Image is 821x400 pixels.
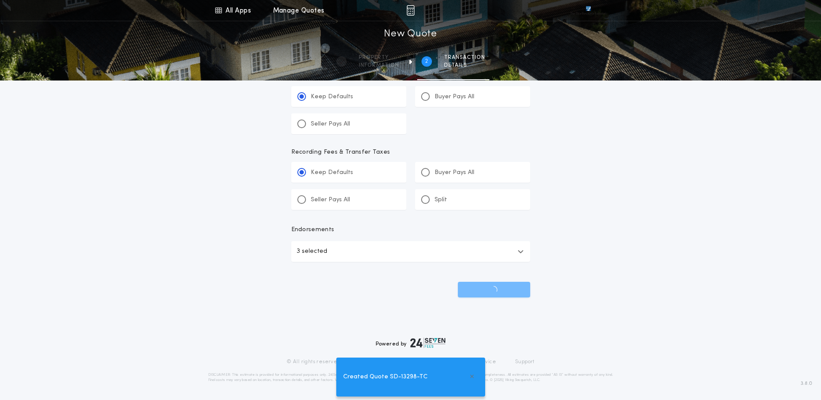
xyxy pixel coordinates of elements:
[311,196,350,204] p: Seller Pays All
[376,338,446,348] div: Powered by
[359,54,399,61] span: Property
[311,93,353,101] p: Keep Defaults
[406,5,415,16] img: img
[435,93,474,101] p: Buyer Pays All
[425,58,428,65] h2: 2
[435,168,474,177] p: Buyer Pays All
[359,62,399,69] span: information
[291,241,530,262] button: 3 selected
[435,196,447,204] p: Split
[311,168,353,177] p: Keep Defaults
[343,372,428,382] span: Created Quote SD-13298-TC
[444,54,485,61] span: Transaction
[384,27,437,41] h1: New Quote
[296,246,327,257] p: 3 selected
[410,338,446,348] img: logo
[570,6,606,15] img: vs-icon
[311,120,350,129] p: Seller Pays All
[291,226,530,234] p: Endorsements
[291,148,530,157] p: Recording Fees & Transfer Taxes
[444,62,485,69] span: details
